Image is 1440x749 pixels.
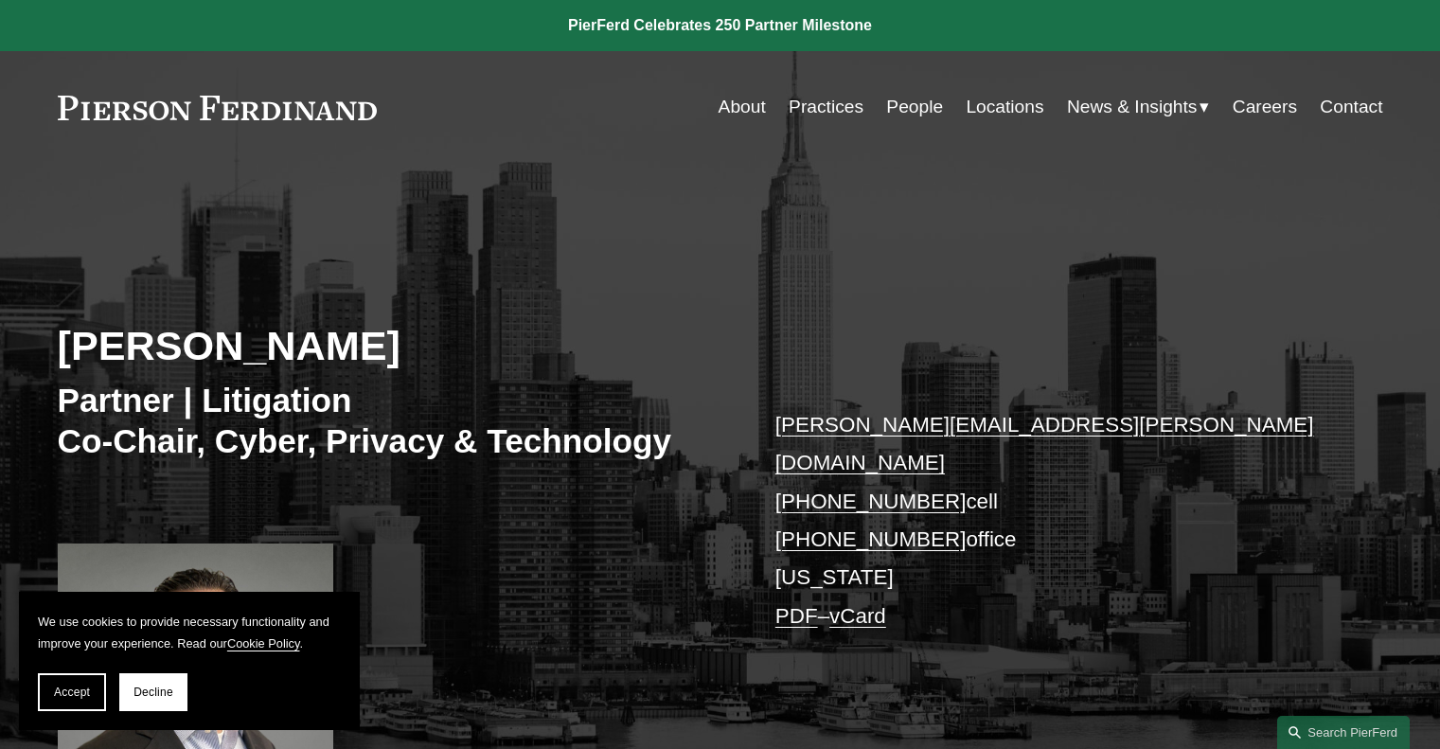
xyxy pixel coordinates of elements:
[38,673,106,711] button: Accept
[1277,716,1410,749] a: Search this site
[1233,89,1297,125] a: Careers
[133,686,173,699] span: Decline
[1320,89,1382,125] a: Contact
[829,604,886,628] a: vCard
[1067,89,1210,125] a: folder dropdown
[119,673,187,711] button: Decline
[775,490,967,513] a: [PHONE_NUMBER]
[1067,91,1198,124] span: News & Insights
[966,89,1043,125] a: Locations
[19,592,360,730] section: Cookie banner
[54,686,90,699] span: Accept
[775,604,818,628] a: PDF
[227,636,300,651] a: Cookie Policy
[886,89,943,125] a: People
[58,321,720,370] h2: [PERSON_NAME]
[775,527,967,551] a: [PHONE_NUMBER]
[775,406,1327,635] p: cell office [US_STATE] –
[719,89,766,125] a: About
[775,413,1314,474] a: [PERSON_NAME][EMAIL_ADDRESS][PERSON_NAME][DOMAIN_NAME]
[789,89,863,125] a: Practices
[58,380,720,462] h3: Partner | Litigation Co-Chair, Cyber, Privacy & Technology
[38,611,341,654] p: We use cookies to provide necessary functionality and improve your experience. Read our .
